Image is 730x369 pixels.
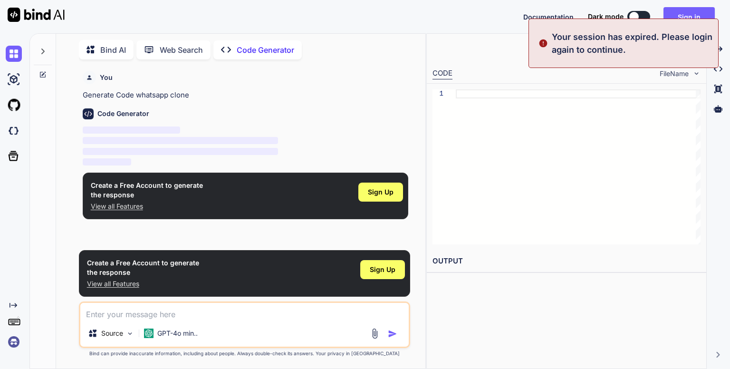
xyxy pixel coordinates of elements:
img: signin [6,334,22,350]
h6: Code Generator [97,109,149,118]
img: alert [538,30,548,56]
img: chat [6,46,22,62]
span: ‌ [83,148,278,155]
p: View all Features [91,202,203,211]
h1: Create a Free Account to generate the response [87,258,199,277]
span: ‌ [83,126,181,134]
span: ‌ [83,158,132,165]
div: 1 [432,89,443,98]
p: View all Features [87,279,199,289]
img: GPT-4o mini [144,329,154,338]
img: icon [388,329,397,339]
button: Sign in [663,7,715,26]
p: Bind AI [100,44,126,56]
span: Sign Up [368,187,394,197]
img: Pick Models [126,330,134,338]
h2: OUTPUT [427,250,706,272]
span: ‌ [83,137,278,144]
h1: Create a Free Account to generate the response [91,181,203,200]
img: Bind AI [8,8,65,22]
img: attachment [369,328,380,339]
div: CODE [432,68,452,79]
p: Bind can provide inaccurate information, including about people. Always double-check its answers.... [79,350,410,357]
p: Your session has expired. Please login again to continue. [552,30,712,56]
p: Source [101,329,123,338]
button: Documentation [523,12,574,22]
span: Documentation [523,13,574,21]
span: FileName [660,69,689,78]
p: Web Search [160,44,203,56]
p: Generate Code whatsapp clone [83,90,408,101]
h6: You [100,73,113,82]
img: githubLight [6,97,22,113]
span: Sign Up [370,265,395,274]
img: ai-studio [6,71,22,87]
p: GPT-4o min.. [157,329,198,338]
span: Dark mode [588,12,624,21]
img: chevron down [692,69,701,78]
p: Code Generator [237,44,294,56]
img: darkCloudIdeIcon [6,123,22,139]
